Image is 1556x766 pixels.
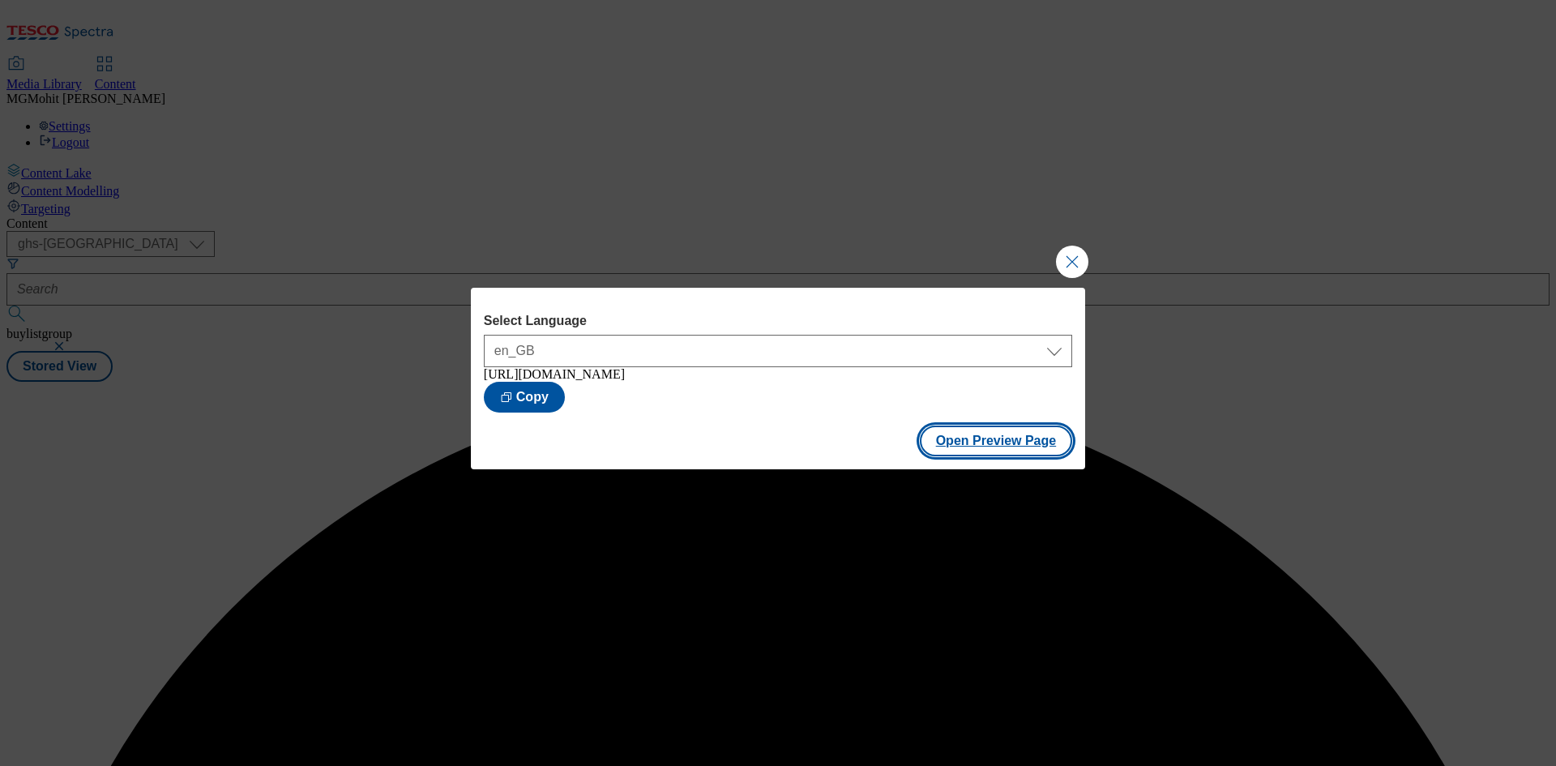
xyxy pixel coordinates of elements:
[484,314,1072,328] label: Select Language
[471,288,1085,469] div: Modal
[1056,246,1088,278] button: Close Modal
[484,382,565,413] button: Copy
[920,426,1073,456] button: Open Preview Page
[484,367,1072,382] div: [URL][DOMAIN_NAME]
